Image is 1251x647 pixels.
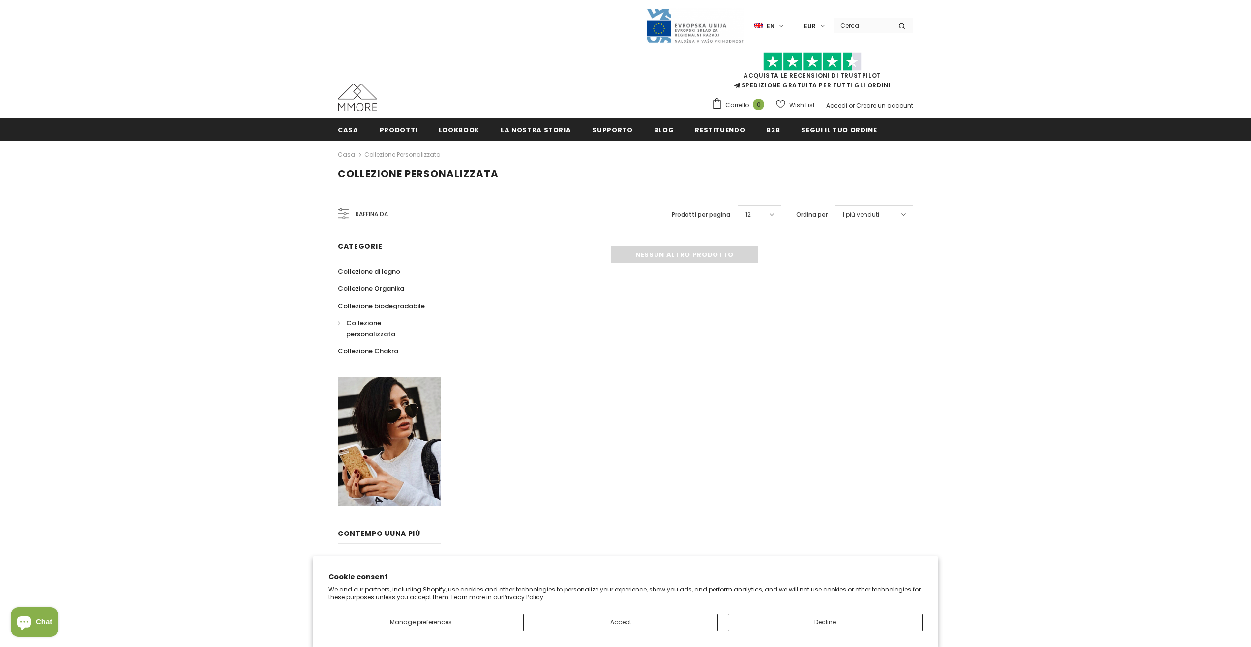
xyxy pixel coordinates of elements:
[672,210,730,220] label: Prodotti per pagina
[849,101,855,110] span: or
[380,118,417,141] a: Prodotti
[826,101,847,110] a: Accedi
[338,284,404,293] span: Collezione Organika
[712,56,913,89] span: SPEDIZIONE GRATUITA PER TUTTI GLI ORDINI
[338,149,355,161] a: Casa
[338,167,499,181] span: Collezione personalizzata
[501,118,571,141] a: La nostra storia
[592,125,632,135] span: supporto
[523,614,718,631] button: Accept
[338,280,404,297] a: Collezione Organika
[338,342,398,360] a: Collezione Chakra
[745,210,751,220] span: 12
[654,125,674,135] span: Blog
[338,314,430,342] a: Collezione personalizzata
[338,241,382,251] span: Categorie
[356,209,388,220] span: Raffina da
[346,318,395,338] span: Collezione personalizzata
[364,150,441,159] a: Collezione personalizzata
[695,118,745,141] a: Restituendo
[338,267,400,276] span: Collezione di legno
[646,8,744,44] img: Javni Razpis
[439,118,479,141] a: Lookbook
[712,98,769,113] a: Carrello 0
[695,125,745,135] span: Restituendo
[338,84,377,111] img: Casi MMORE
[646,21,744,29] a: Javni Razpis
[801,125,877,135] span: Segui il tuo ordine
[380,125,417,135] span: Prodotti
[503,593,543,601] a: Privacy Policy
[763,52,862,71] img: Fidati di Pilot Stars
[328,614,513,631] button: Manage preferences
[843,210,879,220] span: I più venduti
[338,297,425,314] a: Collezione biodegradabile
[338,553,441,635] p: Portare la natura sulla punta delle dita. Con materiali organici naturali selezionati a mano, ogn...
[592,118,632,141] a: supporto
[439,125,479,135] span: Lookbook
[338,301,425,310] span: Collezione biodegradabile
[804,21,816,31] span: EUR
[328,572,923,582] h2: Cookie consent
[728,614,923,631] button: Decline
[8,607,61,639] inbox-online-store-chat: Shopify online store chat
[338,263,400,280] a: Collezione di legno
[338,125,358,135] span: Casa
[767,21,774,31] span: en
[725,100,749,110] span: Carrello
[744,71,881,80] a: Acquista le recensioni di TrustPilot
[766,125,780,135] span: B2B
[338,529,420,538] span: contempo uUna più
[801,118,877,141] a: Segui il tuo ordine
[501,125,571,135] span: La nostra storia
[338,346,398,356] span: Collezione Chakra
[856,101,913,110] a: Creare un account
[789,100,815,110] span: Wish List
[754,22,763,30] img: i-lang-1.png
[390,618,452,626] span: Manage preferences
[834,18,891,32] input: Search Site
[753,99,764,110] span: 0
[776,96,815,113] a: Wish List
[338,118,358,141] a: Casa
[328,586,923,601] p: We and our partners, including Shopify, use cookies and other technologies to personalize your ex...
[766,118,780,141] a: B2B
[654,118,674,141] a: Blog
[796,210,828,220] label: Ordina per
